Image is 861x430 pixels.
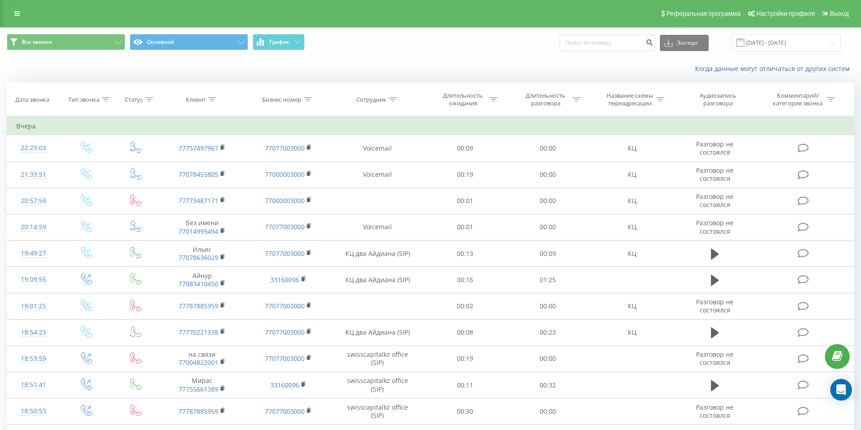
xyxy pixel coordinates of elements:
span: Разговор не состоялся [696,192,734,209]
span: Все звонки [22,38,52,46]
span: Настройки профиля [756,10,815,17]
a: 77757497967 [179,144,218,152]
div: Длительность ожидания [439,92,487,107]
span: Разговор не состоялся [696,140,734,156]
span: Разговор не состоялся [696,218,734,235]
span: Разговор не состоялся [696,403,734,420]
a: 77770221338 [179,328,218,336]
td: swisscapitalkz office (SIP) [331,372,424,398]
td: 01:25 [507,267,589,293]
a: 77077003000 [265,328,305,336]
a: 77077003000 [265,144,305,152]
td: 00:00 [507,135,589,161]
td: 00:00 [507,398,589,425]
td: КЦ [589,188,675,214]
td: 00:01 [424,188,507,214]
div: 22:23:03 [16,139,51,157]
div: Open Intercom Messenger [830,379,852,401]
span: Разговор не состоялся [696,350,734,367]
td: Мирас [159,372,245,398]
div: Аудиозапись разговора [688,92,747,107]
input: Поиск по номеру [560,35,655,51]
td: КЦ два Айдиана (SIP) [331,267,424,293]
div: 18:54:23 [16,324,51,341]
td: Voicemail [331,161,424,188]
button: График [253,34,305,50]
td: КЦ два Айдиана (SIP) [331,319,424,345]
td: 00:00 [507,214,589,240]
a: 77077003000 [265,249,305,258]
span: График [269,39,289,45]
span: Разговор не состоялся [696,166,734,183]
a: 77000003000 [265,170,305,179]
a: 77787885959 [179,407,218,416]
div: 18:53:59 [16,350,51,368]
div: 19:49:27 [16,245,51,262]
td: 00:00 [507,345,589,372]
a: 77083410450 [179,279,218,288]
td: 00:16 [424,267,507,293]
div: Комментарий/категория звонка [772,92,824,107]
td: 00:01 [424,214,507,240]
button: Все звонки [7,34,125,50]
td: swisscapitalkz office (SIP) [331,398,424,425]
a: 77787885959 [179,302,218,310]
td: 00:08 [424,319,507,345]
div: 18:50:53 [16,402,51,420]
div: Длительность разговора [522,92,570,107]
td: Айнур [159,267,245,293]
div: 18:51:41 [16,376,51,394]
span: Выход [830,10,849,17]
div: Клиент [186,96,206,104]
a: 77077003000 [265,407,305,416]
td: 00:32 [507,372,589,398]
td: 00:13 [424,241,507,267]
div: Дата звонка [15,96,49,104]
td: КЦ [589,161,675,188]
a: 77077003000 [265,354,305,363]
div: Бизнес номер [262,96,301,104]
td: Ильяс [159,241,245,267]
td: swisscapitalkz office (SIP) [331,345,424,372]
div: 19:09:55 [16,271,51,288]
a: Когда данные могут отличаться от других систем [695,64,854,73]
td: КЦ [589,135,675,161]
div: 20:14:59 [16,218,51,236]
td: Вчера [7,117,854,135]
span: Реферальная программа [666,10,740,17]
td: Voicemail [331,135,424,161]
td: 00:19 [424,161,507,188]
td: 00:30 [424,398,507,425]
div: 20:57:59 [16,192,51,210]
a: 77077003000 [265,222,305,231]
td: на связи [159,345,245,372]
td: Без имени [159,214,245,240]
td: КЦ [589,241,675,267]
span: Разговор не состоялся [696,298,734,314]
div: Название схемы переадресации [606,92,654,107]
td: 00:00 [507,188,589,214]
a: 77078455805 [179,170,218,179]
td: 00:19 [424,345,507,372]
td: 00:09 [507,241,589,267]
td: Voicemail [331,214,424,240]
a: 33160096 [270,275,299,284]
a: 77077003000 [265,302,305,310]
div: 19:01:25 [16,298,51,315]
button: Экспорт [660,35,709,51]
td: КЦ два Айдиана (SIP) [331,241,424,267]
td: 00:00 [507,293,589,319]
div: 21:33:51 [16,166,51,184]
button: Основной [130,34,248,50]
td: 00:02 [424,293,507,319]
a: 77004822001 [179,358,218,367]
td: КЦ [589,293,675,319]
div: Тип звонка [68,96,99,104]
td: 00:23 [507,319,589,345]
a: 33160096 [270,381,299,389]
a: 77000003000 [265,196,305,205]
a: 77078636029 [179,253,218,262]
td: КЦ [589,319,675,345]
a: 77014999494 [179,227,218,236]
td: КЦ [589,214,675,240]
